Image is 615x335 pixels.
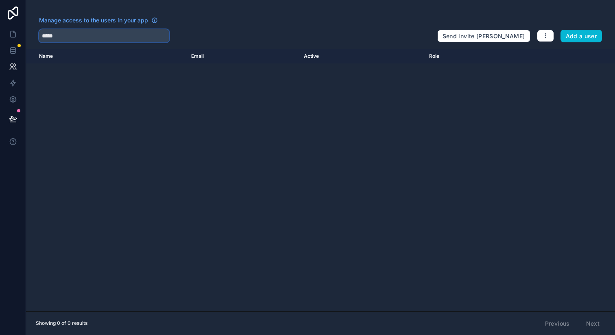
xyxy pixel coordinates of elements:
span: Manage access to the users in your app [39,16,148,24]
th: Active [299,49,424,63]
button: Send invite [PERSON_NAME] [437,30,530,43]
button: Add a user [560,30,602,43]
div: scrollable content [26,49,615,311]
th: Email [186,49,299,63]
th: Name [26,49,186,63]
a: Manage access to the users in your app [39,16,158,24]
th: Role [424,49,525,63]
span: Showing 0 of 0 results [36,320,87,326]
